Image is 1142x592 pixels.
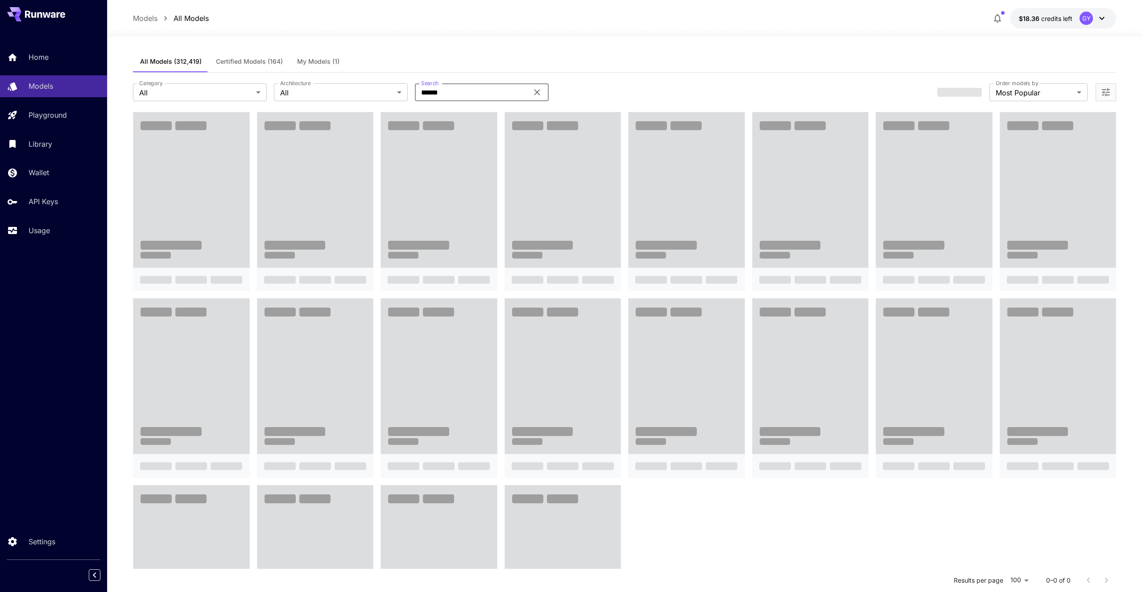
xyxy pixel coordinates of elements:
p: Library [29,139,52,149]
p: API Keys [29,196,58,207]
span: All Models (312,419) [140,58,202,66]
p: Playground [29,110,67,120]
div: Collapse sidebar [95,567,107,583]
div: GY [1080,12,1093,25]
nav: breadcrumb [133,13,209,24]
span: My Models (1) [297,58,339,66]
span: All [139,87,252,98]
button: Collapse sidebar [89,569,100,581]
span: credits left [1041,15,1072,22]
p: Settings [29,536,55,547]
button: Open more filters [1101,87,1111,98]
a: All Models [174,13,209,24]
div: 100 [1007,574,1032,587]
p: Results per page [954,576,1003,585]
span: Certified Models (164) [216,58,283,66]
label: Architecture [280,79,310,87]
span: $18.36 [1019,15,1041,22]
p: Usage [29,225,50,236]
button: $18.35822GY [1010,8,1116,29]
a: Models [133,13,157,24]
div: $18.35822 [1019,14,1072,23]
p: Models [29,81,53,91]
p: 0–0 of 0 [1046,576,1071,585]
label: Category [139,79,163,87]
label: Order models by [996,79,1038,87]
span: All [280,87,393,98]
p: Home [29,52,49,62]
span: Most Popular [996,87,1073,98]
p: Wallet [29,167,49,178]
label: Search [421,79,439,87]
